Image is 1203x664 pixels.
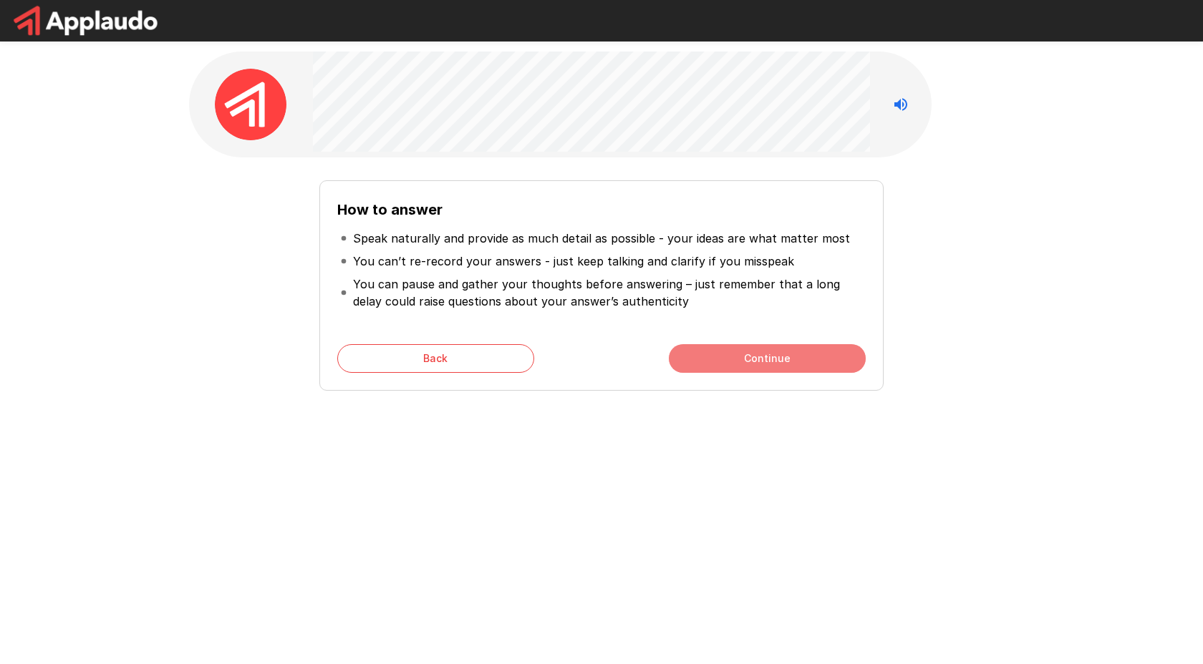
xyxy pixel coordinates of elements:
[669,344,866,373] button: Continue
[353,253,794,270] p: You can’t re-record your answers - just keep talking and clarify if you misspeak
[353,230,850,247] p: Speak naturally and provide as much detail as possible - your ideas are what matter most
[886,90,915,119] button: Stop reading questions aloud
[337,344,534,373] button: Back
[337,201,443,218] b: How to answer
[353,275,863,310] p: You can pause and gather your thoughts before answering – just remember that a long delay could r...
[215,69,286,140] img: applaudo_avatar.png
